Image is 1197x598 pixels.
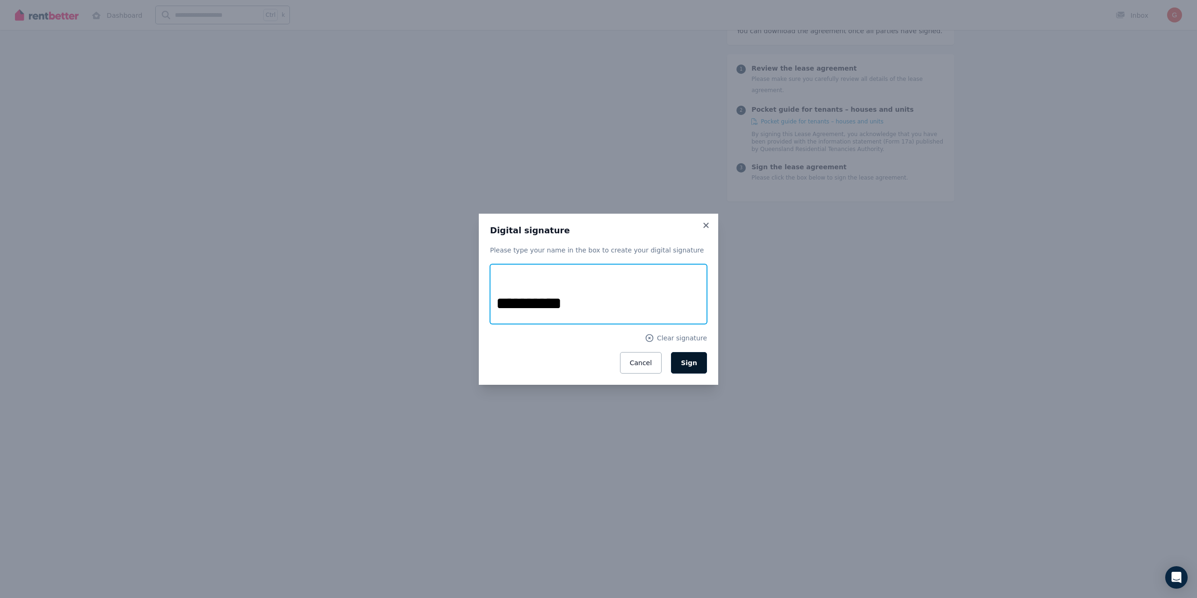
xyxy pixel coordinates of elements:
[490,245,707,255] p: Please type your name in the box to create your digital signature
[620,352,662,374] button: Cancel
[671,352,707,374] button: Sign
[490,225,707,236] h3: Digital signature
[1165,566,1188,589] div: Open Intercom Messenger
[657,333,707,343] span: Clear signature
[681,359,697,367] span: Sign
